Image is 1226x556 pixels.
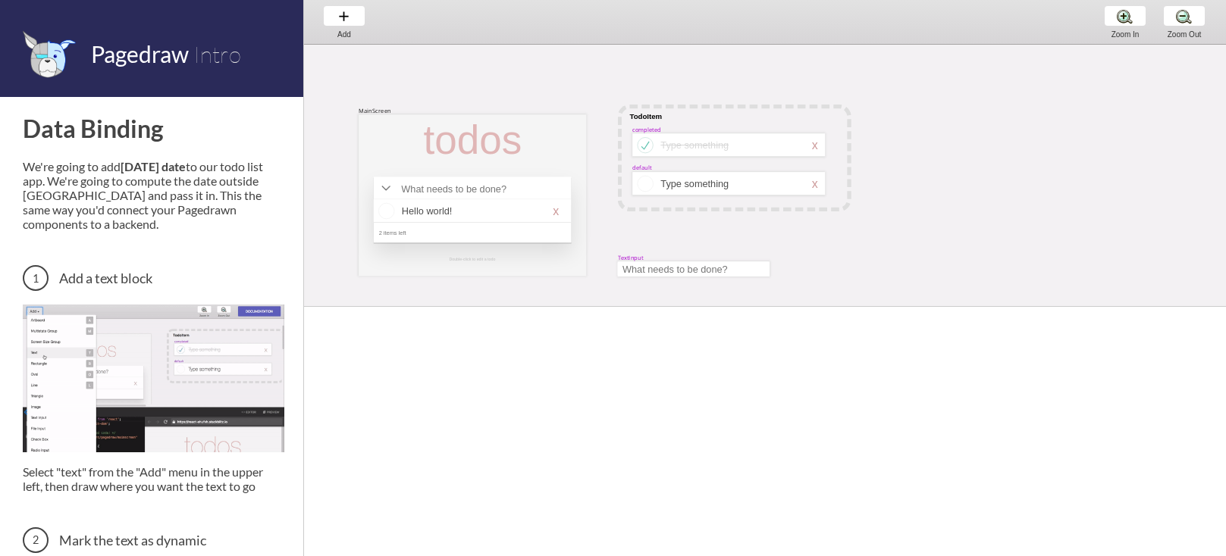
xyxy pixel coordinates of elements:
[359,107,390,114] div: MainScreen
[23,114,284,143] h1: Data Binding
[23,305,284,451] img: clip of: going to add -> text -> draw -> type "Today is Monday"
[618,254,644,261] div: TextInput
[1155,30,1213,39] div: Zoom Out
[336,8,352,24] img: baseline-add-24px.svg
[23,30,76,78] img: favicon.png
[632,164,651,171] div: default
[632,126,661,133] div: completed
[121,159,186,173] strong: [DATE] date
[1176,8,1192,24] img: zoom-minus.png
[1096,30,1154,39] div: Zoom In
[23,159,284,231] p: We're going to add to our todo list app. We're going to compute the date outside [GEOGRAPHIC_DATA...
[1117,8,1133,24] img: zoom-plus.png
[23,464,284,493] p: Select "text" from the "Add" menu in the upper left, then draw where you want the text to go
[91,40,189,67] span: Pagedraw
[23,265,284,291] h3: Add a text block
[315,30,373,39] div: Add
[812,139,818,152] div: x
[812,176,818,190] div: x
[23,527,284,553] h3: Mark the text as dynamic
[193,40,241,68] span: Intro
